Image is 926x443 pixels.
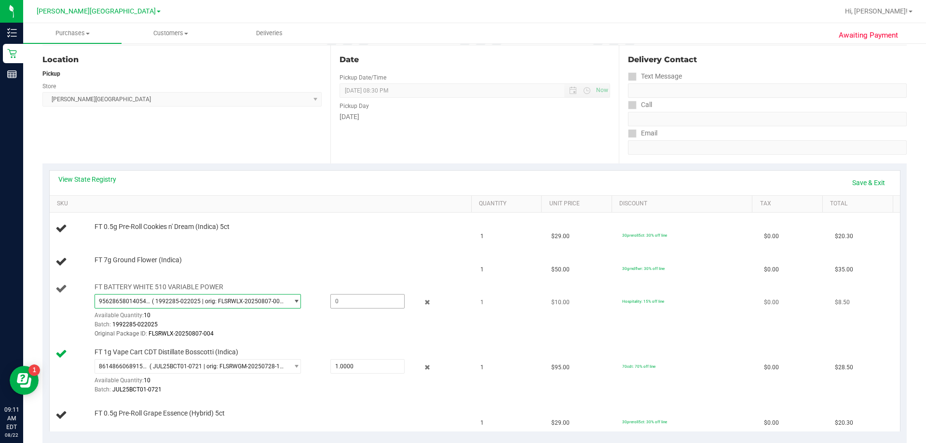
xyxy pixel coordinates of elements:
[551,363,570,372] span: $95.00
[7,69,17,79] inline-svg: Reports
[835,265,853,274] span: $35.00
[480,363,484,372] span: 1
[10,366,39,395] iframe: Resource center
[830,200,889,208] a: Total
[628,69,682,83] label: Text Message
[480,418,484,428] span: 1
[764,298,779,307] span: $0.00
[340,112,610,122] div: [DATE]
[95,309,312,327] div: Available Quantity:
[845,7,908,15] span: Hi, [PERSON_NAME]!
[622,266,665,271] span: 30grndflwr: 30% off line
[95,374,312,392] div: Available Quantity:
[622,419,667,424] span: 30preroll5ct: 30% off line
[764,265,779,274] span: $0.00
[551,232,570,241] span: $29.00
[835,418,853,428] span: $20.30
[7,28,17,38] inline-svg: Inventory
[122,23,220,43] a: Customers
[551,418,570,428] span: $29.00
[839,30,898,41] span: Awaiting Payment
[4,405,19,431] p: 09:11 AM EDT
[480,265,484,274] span: 1
[628,83,907,98] input: Format: (999) 999-9999
[95,330,147,337] span: Original Package ID:
[764,363,779,372] span: $0.00
[112,386,162,393] span: JUL25BCT01-0721
[95,409,225,418] span: FT 0.5g Pre-Roll Grape Essence (Hybrid) 5ct
[4,431,19,439] p: 08/22
[764,232,779,241] span: $0.00
[42,70,60,77] strong: Pickup
[95,222,230,231] span: FT 0.5g Pre-Roll Cookies n' Dream (Indica) 5ct
[551,265,570,274] span: $50.00
[42,82,56,91] label: Store
[122,29,219,38] span: Customers
[99,363,150,370] span: 8614866068915194
[95,255,182,265] span: FT 7g Ground Flower (Indica)
[480,232,484,241] span: 1
[846,175,891,191] a: Save & Exit
[551,298,570,307] span: $10.00
[288,360,300,373] span: select
[619,200,749,208] a: Discount
[95,282,223,292] span: FT BATTERY WHITE 510 VARIABLE POWER
[144,377,150,384] span: 10
[150,363,285,370] span: ( JUL25BCT01-0721 | orig: FLSRWGM-20250728-1674 )
[57,200,467,208] a: SKU
[95,321,111,328] span: Batch:
[23,29,122,38] span: Purchases
[628,98,652,112] label: Call
[628,54,907,66] div: Delivery Contact
[152,298,284,305] span: ( 1992285-022025 | orig: FLSRWLX-20250807-004 )
[58,175,116,184] a: View State Registry
[331,295,404,308] input: 0
[149,330,214,337] span: FLSRWLX-20250807-004
[99,298,152,305] span: 9562865801405483
[340,54,610,66] div: Date
[835,363,853,372] span: $28.50
[23,23,122,43] a: Purchases
[760,200,819,208] a: Tax
[95,386,111,393] span: Batch:
[144,312,150,319] span: 10
[835,298,850,307] span: $8.50
[112,321,158,328] span: 1992285-022025
[288,295,300,308] span: select
[243,29,296,38] span: Deliveries
[628,126,657,140] label: Email
[42,54,322,66] div: Location
[622,233,667,238] span: 30preroll5ct: 30% off line
[331,360,404,373] input: 1.0000
[622,364,655,369] span: 70cdt: 70% off line
[835,232,853,241] span: $20.30
[28,364,40,376] iframe: Resource center unread badge
[95,348,238,357] span: FT 1g Vape Cart CDT Distillate Bosscotti (Indica)
[480,298,484,307] span: 1
[622,299,664,304] span: Hospitality: 15% off line
[764,418,779,428] span: $0.00
[479,200,538,208] a: Quantity
[549,200,608,208] a: Unit Price
[37,7,156,15] span: [PERSON_NAME][GEOGRAPHIC_DATA]
[628,112,907,126] input: Format: (999) 999-9999
[340,102,369,110] label: Pickup Day
[220,23,318,43] a: Deliveries
[7,49,17,58] inline-svg: Retail
[340,73,386,82] label: Pickup Date/Time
